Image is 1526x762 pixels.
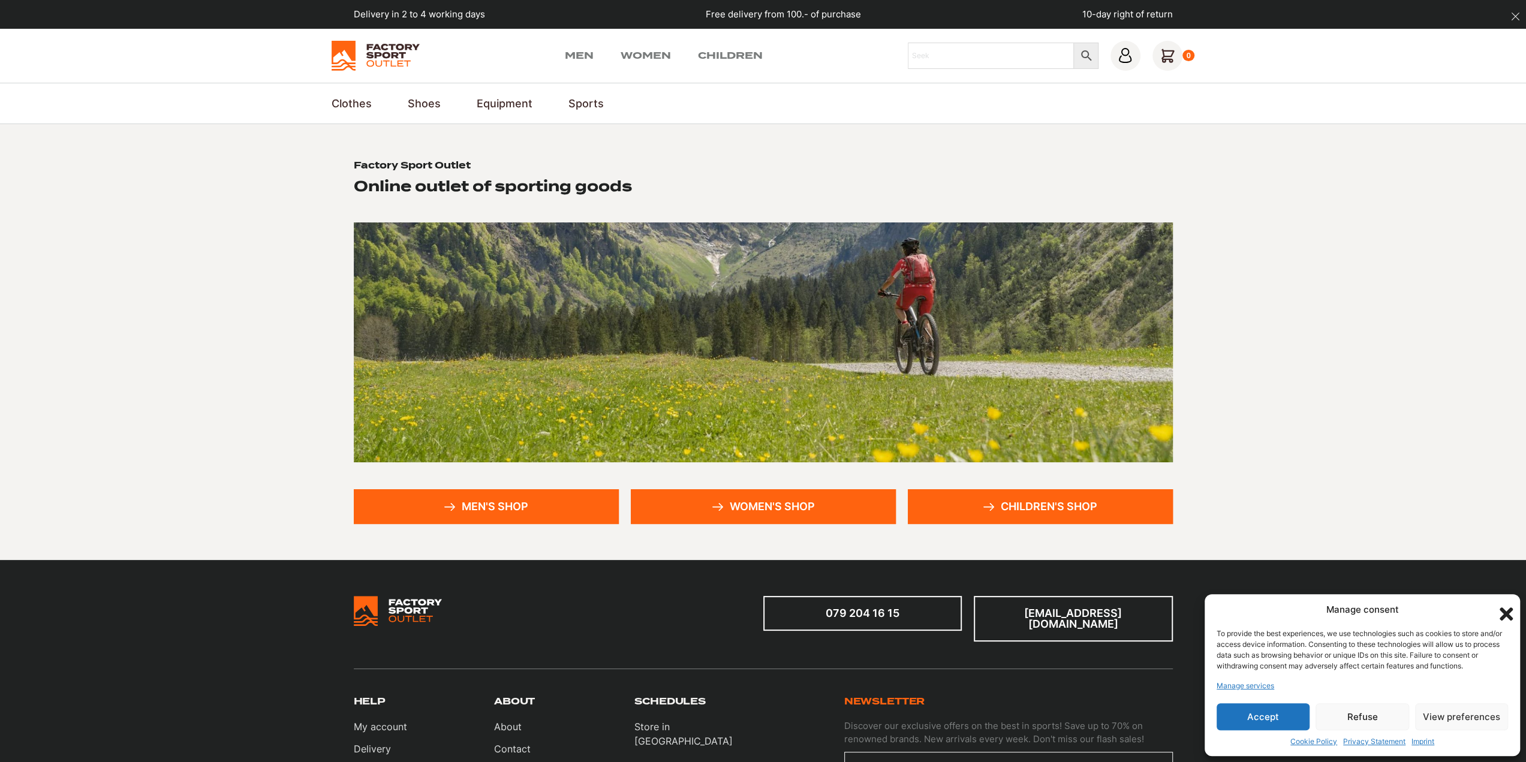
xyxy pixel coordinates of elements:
font: Privacy Statement [1343,737,1405,746]
font: 079 204 16 15 [826,607,899,619]
button: View preferences [1415,703,1508,730]
font: Women's Shop [730,500,815,513]
font: Accept [1247,711,1279,722]
button: Accept [1217,703,1310,730]
font: Cookie Policy [1290,737,1337,746]
a: Manage services [1217,680,1274,691]
a: About [494,719,531,734]
font: Imprint [1411,737,1434,746]
font: Children [698,50,763,61]
font: Women [621,50,671,61]
a: Sports [568,95,604,112]
font: Online outlet of sporting goods [354,177,632,195]
a: Delivery [354,742,407,756]
font: Refuse [1347,711,1377,722]
font: Shoes [408,97,441,110]
font: View preferences [1423,711,1500,722]
font: About [494,696,535,707]
a: Equipment [477,95,532,112]
a: Clothes [332,95,372,112]
a: Shoes [408,95,441,112]
font: Men's Shop [462,500,528,513]
img: Factory Sport Outlet [332,41,420,71]
font: Factory Sport Outlet [354,160,471,171]
font: My account [354,721,407,733]
a: Contact [494,742,531,756]
button: dismiss [1505,6,1526,27]
a: Women's Shop [631,489,896,524]
img: Woocommerce Starter Bricks [354,596,442,626]
font: Equipment [477,97,532,110]
font: Sports [568,97,604,110]
font: 10-day right of return [1082,8,1173,20]
div: Close dialog box [1496,604,1508,616]
a: Men [565,48,594,63]
font: Newsletter [844,696,925,707]
font: Manage consent [1326,604,1399,615]
font: Clothes [332,97,372,110]
input: Seek [908,43,1074,69]
a: Privacy Statement [1343,736,1405,747]
font: Discover our exclusive offers on the best in sports! Save up to 70% on renowned brands. New arriv... [844,720,1144,745]
a: Cookie Policy [1290,736,1337,747]
a: Children's shop [908,489,1173,524]
font: Delivery in 2 to 4 working days [354,8,485,20]
font: Store in [GEOGRAPHIC_DATA] [634,721,733,747]
font: About [494,721,522,733]
a: Women [621,48,671,63]
font: [EMAIL_ADDRESS][DOMAIN_NAME] [1024,607,1122,630]
a: Men's Shop [354,489,619,524]
font: Children's shop [1001,500,1097,513]
font: Contact [494,743,531,755]
font: Free delivery from 100.- of purchase [706,8,861,20]
font: Schedules [634,696,706,707]
font: Help [354,696,386,707]
font: Manage services [1217,681,1274,690]
font: Men [565,50,594,61]
a: 079 204 16 15 [763,596,962,631]
font: 0 [1186,51,1191,60]
a: My account [354,719,407,734]
a: Imprint [1411,736,1434,747]
a: [EMAIL_ADDRESS][DOMAIN_NAME] [974,596,1173,641]
a: Children [698,48,763,63]
button: Refuse [1316,703,1408,730]
font: Delivery [354,743,391,755]
font: To provide the best experiences, we use technologies such as cookies to store and/or access devic... [1217,629,1502,670]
